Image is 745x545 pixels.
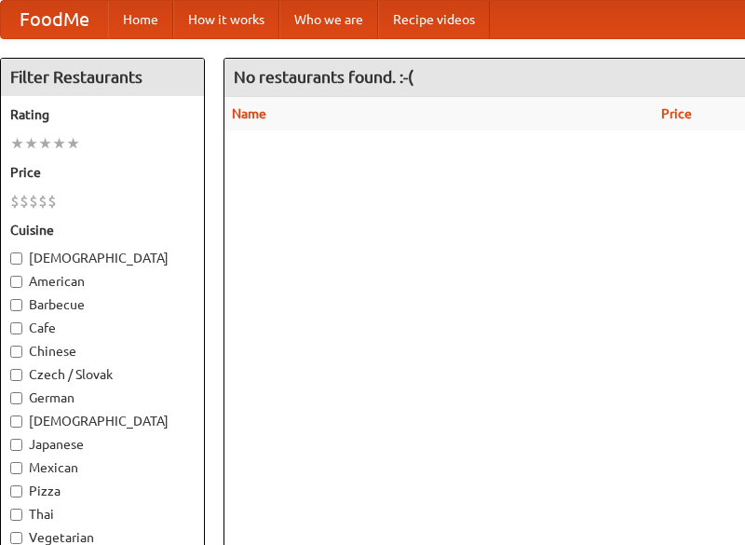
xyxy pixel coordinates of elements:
li: ★ [24,133,38,154]
input: Cafe [10,322,22,334]
a: Home [108,1,173,38]
ng-pluralize: No restaurants found. :-( [234,68,413,86]
label: Mexican [10,458,195,477]
input: American [10,276,22,288]
li: ★ [66,133,80,154]
label: [DEMOGRAPHIC_DATA] [10,249,195,267]
label: Pizza [10,482,195,500]
input: Thai [10,509,22,521]
input: [DEMOGRAPHIC_DATA] [10,252,22,265]
a: Name [232,106,266,121]
a: Price [661,106,692,121]
li: $ [20,191,29,211]
input: German [10,392,22,404]
li: ★ [38,133,52,154]
a: Recipe videos [378,1,490,38]
li: $ [38,191,47,211]
input: Japanese [10,439,22,451]
li: $ [29,191,38,211]
li: ★ [52,133,66,154]
input: Barbecue [10,299,22,311]
label: Japanese [10,435,195,454]
label: Czech / Slovak [10,365,195,384]
h5: Cuisine [10,221,195,239]
h5: Price [10,163,195,182]
li: $ [47,191,57,211]
label: Chinese [10,342,195,361]
input: Mexican [10,462,22,474]
li: $ [10,191,20,211]
input: Pizza [10,485,22,497]
label: [DEMOGRAPHIC_DATA] [10,412,195,430]
a: FoodMe [1,1,108,38]
a: How it works [173,1,279,38]
label: American [10,272,195,291]
label: Barbecue [10,295,195,314]
label: German [10,388,195,407]
label: Cafe [10,319,195,337]
h4: Filter Restaurants [1,59,204,96]
a: Who we are [279,1,378,38]
h5: Rating [10,105,195,124]
li: ★ [10,133,24,154]
input: Czech / Slovak [10,369,22,381]
input: Vegetarian [10,532,22,544]
input: [DEMOGRAPHIC_DATA] [10,416,22,428]
label: Thai [10,505,195,524]
input: Chinese [10,346,22,358]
